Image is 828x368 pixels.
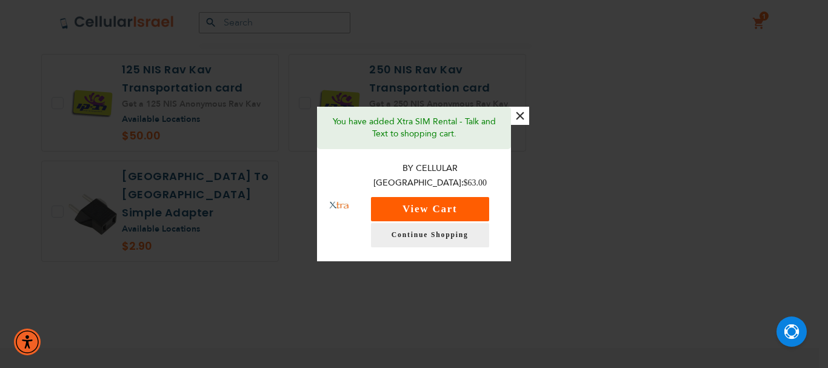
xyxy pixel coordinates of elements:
div: Accessibility Menu [14,329,41,355]
button: × [511,107,529,125]
p: You have added Xtra SIM Rental - Talk and Text to shopping cart. [326,116,502,140]
button: View Cart [371,197,489,221]
p: By Cellular [GEOGRAPHIC_DATA]: [361,161,499,191]
span: $63.00 [464,178,487,187]
a: Continue Shopping [371,223,489,247]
